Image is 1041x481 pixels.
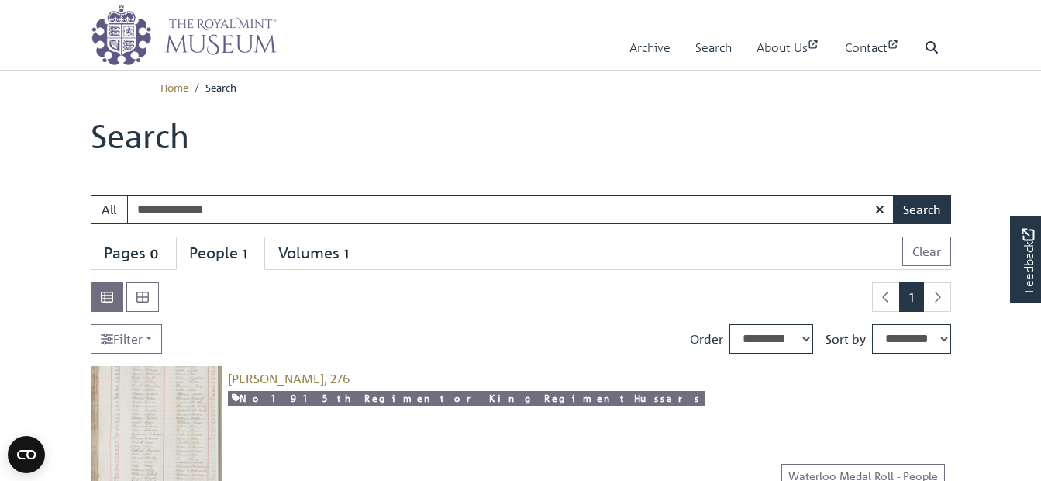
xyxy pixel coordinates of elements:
[866,282,951,312] nav: pagination
[278,244,353,263] div: Volumes
[238,245,252,263] span: 1
[629,26,670,70] a: Archive
[1010,216,1041,303] a: Would you like to provide feedback?
[160,80,188,94] a: Home
[146,245,163,263] span: 0
[826,330,866,348] label: Sort by
[8,436,45,473] button: Open CMP widget
[104,244,163,263] div: Pages
[91,4,277,66] img: logo_wide.png
[91,116,951,171] h1: Search
[845,26,900,70] a: Contact
[228,371,350,386] a: [PERSON_NAME], 276
[757,26,820,70] a: About Us
[91,324,162,354] a: Filter
[902,237,951,266] button: Clear
[189,244,252,263] div: People
[690,330,723,348] label: Order
[695,26,732,70] a: Search
[1019,229,1037,293] span: Feedback
[893,195,951,224] button: Search
[872,282,900,312] li: Previous page
[127,195,895,224] input: Enter one or more search terms...
[228,391,705,406] a: No 19 15th Regiment or King Regiment Hussars
[899,282,924,312] span: Goto page 1
[91,195,128,224] button: All
[340,245,353,263] span: 1
[205,80,236,94] span: Search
